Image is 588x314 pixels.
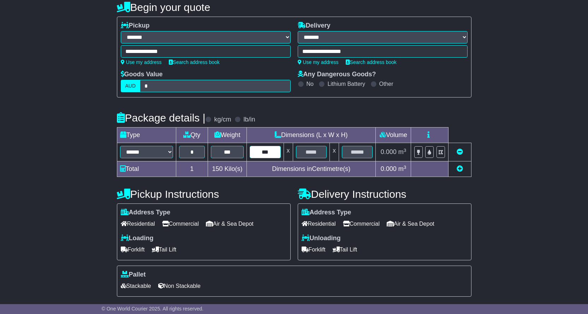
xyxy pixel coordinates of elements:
td: Volume [376,128,411,143]
label: Delivery [298,22,331,30]
label: Pickup [121,22,150,30]
label: Other [379,81,393,87]
span: Residential [121,218,155,229]
td: Qty [176,128,208,143]
span: © One World Courier 2025. All rights reserved. [102,306,204,312]
label: Address Type [121,209,171,217]
sup: 3 [404,165,406,170]
span: Non Stackable [158,280,201,291]
span: Residential [302,218,336,229]
span: Commercial [162,218,199,229]
label: No [307,81,314,87]
label: AUD [121,80,141,92]
span: m [398,165,406,172]
td: Kilo(s) [208,161,247,177]
span: Forklift [302,244,326,255]
td: 1 [176,161,208,177]
td: Dimensions (L x W x H) [247,128,376,143]
td: Weight [208,128,247,143]
h4: Pickup Instructions [117,188,291,200]
span: Air & Sea Depot [206,218,254,229]
span: Forklift [121,244,145,255]
td: x [329,143,339,161]
a: Search address book [169,59,220,65]
a: Add new item [457,165,463,172]
h4: Package details | [117,112,206,124]
td: Total [117,161,176,177]
h4: Delivery Instructions [298,188,471,200]
sup: 3 [404,148,406,153]
label: kg/cm [214,116,231,124]
a: Use my address [121,59,162,65]
a: Remove this item [457,148,463,155]
a: Search address book [346,59,397,65]
span: Stackable [121,280,151,291]
span: Air & Sea Depot [387,218,434,229]
label: Goods Value [121,71,163,78]
a: Use my address [298,59,339,65]
label: Address Type [302,209,351,217]
h4: Begin your quote [117,1,471,13]
td: Type [117,128,176,143]
span: 0.000 [381,148,397,155]
label: Lithium Battery [327,81,365,87]
span: Tail Lift [152,244,177,255]
span: Commercial [343,218,380,229]
span: m [398,148,406,155]
label: Loading [121,235,154,242]
label: Pallet [121,271,146,279]
label: Any Dangerous Goods? [298,71,376,78]
td: Dimensions in Centimetre(s) [247,161,376,177]
label: Unloading [302,235,341,242]
span: Tail Lift [333,244,357,255]
label: lb/in [243,116,255,124]
td: x [284,143,293,161]
span: 0.000 [381,165,397,172]
span: 150 [212,165,223,172]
